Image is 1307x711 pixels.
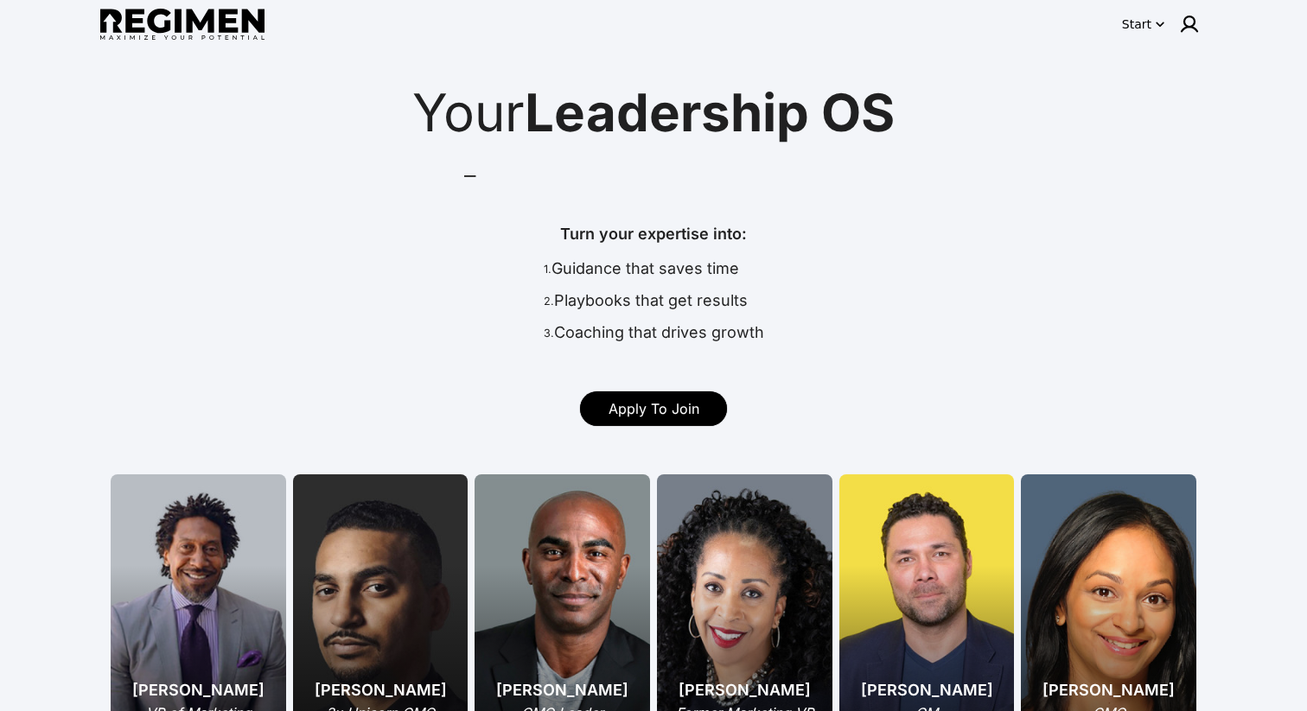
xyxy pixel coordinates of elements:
[544,295,554,308] span: 2.
[544,257,764,289] div: Guidance that saves time
[485,678,640,702] div: [PERSON_NAME]
[303,678,457,702] div: [PERSON_NAME]
[609,400,699,417] span: Apply To Join
[121,678,276,702] div: [PERSON_NAME]
[544,327,554,340] span: 3.
[1042,678,1175,702] div: [PERSON_NAME]
[544,321,764,352] div: Coaching that drives growth
[580,391,727,426] a: Apply To Join
[1179,14,1200,35] img: user icon
[674,678,814,702] div: [PERSON_NAME]
[544,263,551,276] span: 1.
[118,86,1189,138] div: Your
[1122,16,1151,33] div: Start
[525,81,895,143] span: Leadership OS
[1119,10,1169,38] button: Start
[544,289,764,321] div: Playbooks that get results
[544,222,764,257] div: Turn your expertise into:
[861,678,993,702] div: [PERSON_NAME]
[100,9,265,41] img: Regimen logo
